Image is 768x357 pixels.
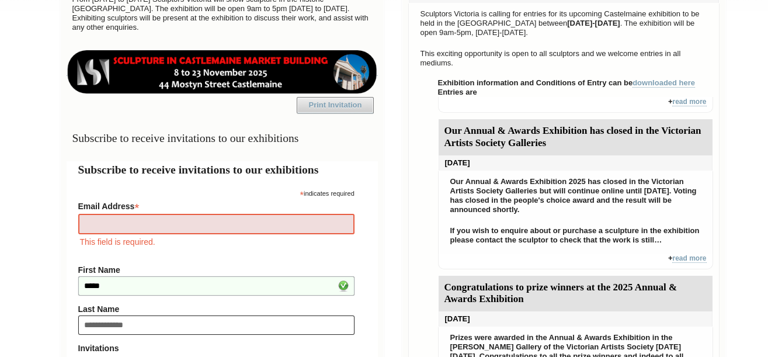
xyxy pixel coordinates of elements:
[78,235,355,248] div: This field is required.
[78,265,355,275] label: First Name
[415,46,713,71] p: This exciting opportunity is open to all sculptors and we welcome entries in all mediums.
[567,19,620,27] strong: [DATE]-[DATE]
[297,97,374,113] a: Print Invitation
[633,78,695,88] a: downloaded here
[444,174,707,217] p: Our Annual & Awards Exhibition 2025 has closed in the Victorian Artists Society Galleries but wil...
[415,6,713,40] p: Sculptors Victoria is calling for entries for its upcoming Castelmaine exhibition to be held in t...
[438,78,696,88] strong: Exhibition information and Conditions of Entry can be
[438,254,713,269] div: +
[67,50,378,93] img: castlemaine-ldrbd25v2.png
[78,198,355,212] label: Email Address
[672,98,706,106] a: read more
[672,254,706,263] a: read more
[67,127,378,150] h3: Subscribe to receive invitations to our exhibitions
[78,344,355,353] strong: Invitations
[78,304,355,314] label: Last Name
[78,187,355,198] div: indicates required
[439,311,713,327] div: [DATE]
[439,276,713,312] div: Congratulations to prize winners at the 2025 Annual & Awards Exhibition
[438,97,713,113] div: +
[78,161,366,178] h2: Subscribe to receive invitations to our exhibitions
[439,119,713,155] div: Our Annual & Awards Exhibition has closed in the Victorian Artists Society Galleries
[444,223,707,248] p: If you wish to enquire about or purchase a sculpture in the exhibition please contact the sculpto...
[439,155,713,171] div: [DATE]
